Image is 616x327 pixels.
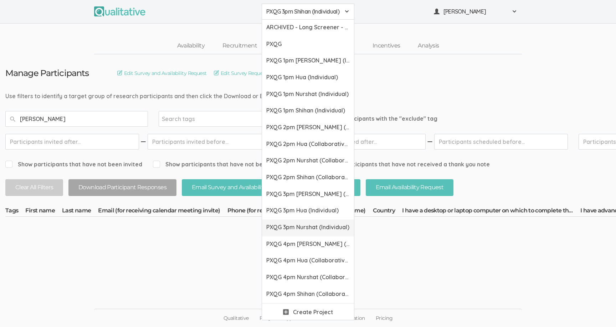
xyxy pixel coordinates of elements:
a: Analysis [409,38,448,54]
a: Edit Survey Request [214,69,267,77]
a: PXQG 2pm [PERSON_NAME] (Collaborative) [262,120,354,136]
th: Country [373,207,402,217]
button: Clear All Filters [5,179,63,196]
span: PXQG 2pm Hua (Collaborative) [266,140,350,148]
span: PXQG 2pm Shihan (Collaborative) [266,173,350,181]
a: Qualitative [218,309,254,327]
a: FAQ [254,309,275,327]
span: PXQG 2pm [PERSON_NAME] (Collaborative) [266,123,350,131]
img: dash.svg [140,134,147,150]
span: [PERSON_NAME] [443,7,508,16]
a: PXQG 1pm [PERSON_NAME] (Individual) [262,53,354,70]
a: PXQG 2pm Nurshat (Collaborative) [262,153,354,170]
button: Download Participant Responses [68,179,176,196]
span: PXQG [266,40,350,48]
span: Create Project [293,308,333,316]
span: PXQG 4pm Hua (Collaborative) [266,256,350,265]
span: ARCHIVED - Long Screener - PXQG 1pm Hua (Individual) [266,23,350,31]
a: PXQG 3pm Hua (Individual) [262,203,354,220]
span: Show participants that have not been interviewed [153,160,304,168]
button: Email Survey and Availability Request [182,179,301,196]
span: PXQG 4pm [PERSON_NAME] (Collaborative) [266,240,350,248]
button: PXQG 3pm Shihan (Individual) [262,4,354,20]
img: plus.svg [283,309,289,315]
a: PXQG 4pm Shihan (Collaborative) [262,286,354,303]
button: [PERSON_NAME] [429,4,522,20]
span: PXQG 2pm Nurshat (Collaborative) [266,156,350,165]
span: PXQG 1pm Hua (Individual) [266,73,350,81]
input: Search tags [162,114,206,124]
img: Qualitative [94,6,145,16]
button: Email Availability Request [366,179,453,196]
a: Pricing [370,309,398,327]
th: First name [25,207,62,217]
a: Availability [168,38,214,54]
a: Incentives [364,38,409,54]
input: Participants scheduled before... [434,134,568,150]
img: dash.svg [426,134,433,150]
a: PXQG 2pm Hua (Collaborative) [262,136,354,153]
span: PXQG 4pm Nurshat (Collaborative) [266,273,350,281]
span: PXQG 3pm [PERSON_NAME] (Individual) [266,190,350,198]
a: PXQG 3pm Nurshat (Individual) [262,220,354,236]
a: Recruitment [214,38,266,54]
th: Tags [5,207,25,217]
h3: Manage Participants [5,69,89,78]
input: Participants scheduled after... [292,134,426,150]
a: PXQG 4pm Hua (Collaborative) [262,253,354,270]
a: Create Project [262,303,354,320]
span: Show participants that have not received a thank you note [315,160,490,168]
a: PXQG 1pm Hua (Individual) [262,70,354,86]
a: Edit Survey and Availability Request [117,69,207,77]
span: PXQG 1pm Shihan (Individual) [266,106,350,115]
input: Participants invited before... [148,134,281,150]
iframe: Chat Widget [580,293,616,327]
a: ARCHIVED - Long Screener - PXQG 1pm Hua (Individual) [262,20,354,36]
a: PXQG 4pm Nurshat (Collaborative) [262,270,354,286]
span: PXQG 3pm Hua (Individual) [266,206,350,215]
a: PXQG 1pm Nurshat (Individual) [262,86,354,103]
a: PXQG 3pm [PERSON_NAME] (Individual) [262,186,354,203]
span: PXQG 3pm Shihan (Individual) [266,7,340,16]
span: PXQG 4pm Shihan (Collaborative) [266,290,350,298]
span: PXQG 1pm [PERSON_NAME] (Individual) [266,56,350,65]
input: Participants invited after... [5,134,139,150]
span: Show participants that have not been invited [5,160,142,168]
th: I have a desktop or laptop computer on which to complete the session [402,207,580,217]
a: PXQG 4pm [PERSON_NAME] (Collaborative) [262,236,354,253]
th: Last name [62,207,98,217]
a: PXQG 1pm Shihan (Individual) [262,103,354,120]
th: Email (for receiving calendar meeting invite) [98,207,227,217]
span: PXQG 3pm Nurshat (Individual) [266,223,350,231]
a: PXQG [262,36,354,53]
span: PXQG 1pm Nurshat (Individual) [266,90,350,98]
th: Phone (for receiving text to confirm meeting time) [227,207,373,217]
a: PXQG 2pm Shihan (Collaborative) [262,170,354,186]
span: Show participants with the "exclude" tag [312,115,437,123]
input: Search participants [5,111,148,127]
